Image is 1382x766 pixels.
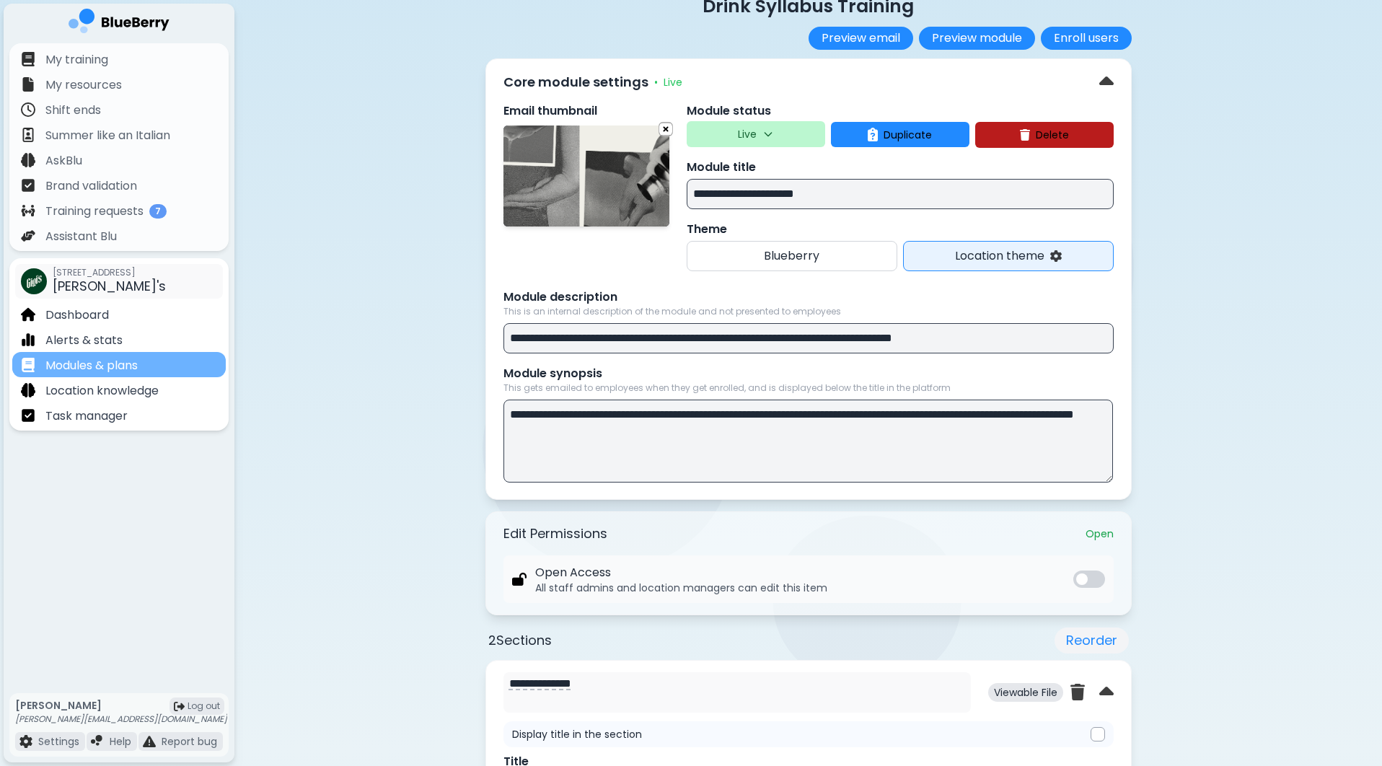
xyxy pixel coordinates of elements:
[53,267,166,278] span: [STREET_ADDRESS]
[188,700,220,712] span: Log out
[45,177,137,195] p: Brand validation
[45,203,144,220] p: Training requests
[15,713,227,725] p: [PERSON_NAME][EMAIL_ADDRESS][DOMAIN_NAME]
[809,27,913,50] button: Preview email
[503,72,648,92] p: Core module settings
[651,76,682,89] div: Live
[503,524,607,544] h3: Edit Permissions
[503,102,669,120] p: Email thumbnail
[488,630,552,651] p: 2 Section s
[45,357,138,374] p: Modules & plans
[45,307,109,324] p: Dashboard
[45,127,170,144] p: Summer like an Italian
[21,229,35,243] img: file icon
[654,75,658,89] span: •
[19,735,32,748] img: file icon
[45,332,123,349] p: Alerts & stats
[21,52,35,66] img: file icon
[1055,628,1129,653] button: Reorder
[503,365,1114,382] p: Module synopsis
[1099,681,1114,704] img: down chevron
[45,76,122,94] p: My resources
[21,333,35,347] img: file icon
[1036,128,1069,141] span: Delete
[659,122,672,137] img: upload
[174,701,185,712] img: logout
[503,306,1114,317] p: This is an internal description of the module and not presented to employees
[45,382,159,400] p: Location knowledge
[831,122,969,147] button: Duplicate
[53,277,166,295] span: [PERSON_NAME]'s
[45,408,128,425] p: Task manager
[884,128,932,141] span: Duplicate
[162,735,217,748] p: Report bug
[91,735,104,748] img: file icon
[687,221,1114,238] p: Theme
[535,581,827,594] p: All staff admins and location managers can edit this item
[21,307,35,322] img: file icon
[1099,71,1114,94] img: down chevron
[1020,129,1030,141] img: delete
[38,735,79,748] p: Settings
[512,728,642,741] p: Display title in the section
[919,27,1035,50] button: Preview module
[687,121,825,147] button: Live
[1050,250,1062,263] img: settings
[1070,684,1085,700] img: trash can
[512,573,527,586] img: Open
[143,735,156,748] img: file icon
[21,383,35,397] img: file icon
[1041,27,1132,50] button: Enroll users
[21,77,35,92] img: file icon
[69,9,170,38] img: company logo
[868,128,878,141] img: duplicate
[975,122,1114,148] button: Delete
[687,102,1114,120] p: Module status
[687,159,1114,176] p: Module title
[149,204,167,219] span: 7
[738,128,757,141] p: Live
[503,126,669,226] img: fe1ebbac-26ab-4f76-a522-c0b736d79de0-GW_Gigis_SocialMediaGrid_AB_v1-04.png
[21,178,35,193] img: file icon
[45,51,108,69] p: My training
[45,102,101,119] p: Shift ends
[955,247,1044,265] p: Location theme
[45,228,117,245] p: Assistant Blu
[503,289,1114,306] p: Module description
[693,247,891,265] p: Blueberry
[21,128,35,142] img: file icon
[1086,527,1114,540] span: Open
[15,699,227,712] p: [PERSON_NAME]
[988,683,1063,702] p: Viewable File
[21,268,47,294] img: company thumbnail
[21,408,35,423] img: file icon
[21,358,35,372] img: file icon
[21,102,35,117] img: file icon
[21,203,35,218] img: file icon
[45,152,82,170] p: AskBlu
[21,153,35,167] img: file icon
[503,382,1114,394] p: This gets emailed to employees when they get enrolled, and is displayed below the title in the pl...
[110,735,131,748] p: Help
[535,564,827,581] p: Open Access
